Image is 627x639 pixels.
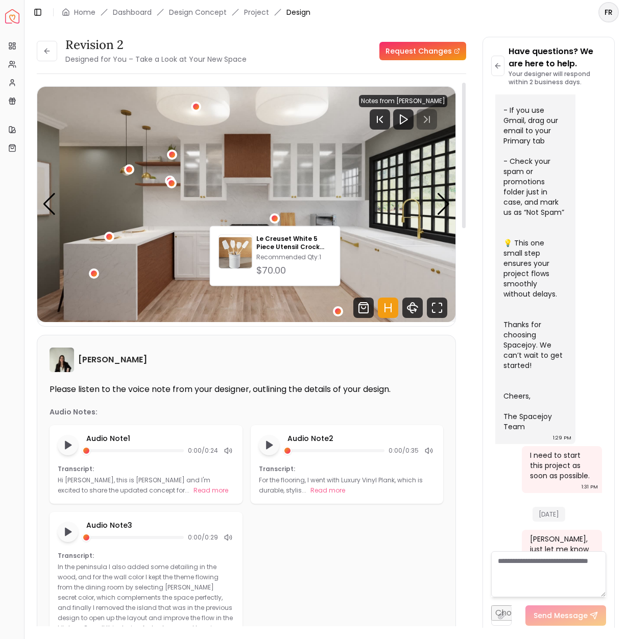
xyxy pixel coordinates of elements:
[65,37,247,53] h3: Revision 2
[553,433,571,443] div: 1:29 PM
[219,237,252,271] img: Le Creuset White 5 Piece Utensil Crock SetSpecial
[530,450,592,481] div: I need to start this project as soon as possible.
[62,7,310,17] nav: breadcrumb
[599,3,618,21] span: FR
[37,87,455,322] div: 1 / 6
[5,9,19,23] a: Spacejoy
[370,109,390,130] svg: Previous Track
[65,54,247,64] small: Designed for You – Take a Look at Your New Space
[402,298,423,318] svg: 360 View
[397,113,409,126] svg: Play
[5,9,19,23] img: Spacejoy Logo
[286,7,310,17] span: Design
[256,235,331,251] p: Le Creuset White 5 Piece Utensil Crock SetSpecial
[42,193,56,215] div: Previous slide
[222,531,234,544] div: Mute audio
[78,354,147,366] h6: [PERSON_NAME]
[58,522,78,542] button: Play audio note
[222,445,234,457] div: Mute audio
[244,7,269,17] a: Project
[437,193,450,215] div: Next slide
[169,7,227,17] li: Design Concept
[530,534,592,585] div: [PERSON_NAME], just let me know you need more input from my side .
[58,465,234,473] p: Transcript:
[256,263,331,278] div: $70.00
[37,87,455,322] img: Design Render 1
[598,2,619,22] button: FR
[256,253,331,261] p: Recommended Qty: 1
[509,70,606,86] p: Your designer will respond within 2 business days.
[188,533,218,542] span: 0:00 / 0:29
[86,520,234,530] p: Audio Note 3
[219,235,332,278] a: Le Creuset White 5 Piece Utensil Crock SetSpecialLe Creuset White 5 Piece Utensil Crock SetSpecia...
[50,384,443,395] p: Please listen to the voice note from your designer, outlining the details of your design.
[423,445,435,457] div: Mute audio
[50,407,98,417] p: Audio Notes:
[353,298,374,318] svg: Shop Products from this design
[37,87,455,322] div: Carousel
[378,298,398,318] svg: Hotspots Toggle
[379,42,466,60] a: Request Changes
[287,433,436,444] p: Audio Note 2
[58,435,78,455] button: Play audio note
[58,552,234,560] p: Transcript:
[113,7,152,17] a: Dashboard
[50,348,74,372] img: Grazia Rodriguez
[259,476,423,495] p: For the flooring, I went with Luxury Vinyl Plank, which is durable, stylis...
[310,485,345,496] button: Read more
[427,298,447,318] svg: Fullscreen
[86,433,234,444] p: Audio Note 1
[58,476,210,495] p: Hi [PERSON_NAME], this is [PERSON_NAME] and I'm excited to share the updated concept for...
[259,435,279,455] button: Play audio note
[188,447,218,455] span: 0:00 / 0:24
[509,45,606,70] p: Have questions? We are here to help.
[582,482,598,492] div: 1:31 PM
[194,485,228,496] button: Read more
[259,465,436,473] p: Transcript:
[389,447,419,455] span: 0:00 / 0:35
[359,95,447,107] div: Notes from [PERSON_NAME]
[74,7,95,17] a: Home
[533,507,565,522] span: [DATE]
